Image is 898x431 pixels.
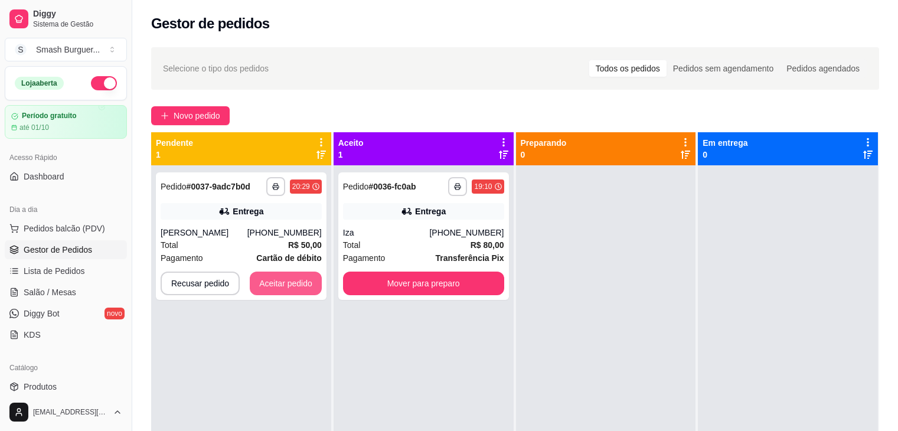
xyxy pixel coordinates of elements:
article: Período gratuito [22,112,77,120]
a: Período gratuitoaté 01/10 [5,105,127,139]
div: Iza [343,227,430,239]
p: 1 [156,149,193,161]
a: Dashboard [5,167,127,186]
strong: R$ 80,00 [471,240,504,250]
strong: # 0036-fc0ab [368,182,416,191]
div: 20:29 [292,182,310,191]
div: 19:10 [474,182,492,191]
span: Gestor de Pedidos [24,244,92,256]
a: Diggy Botnovo [5,304,127,323]
div: Catálogo [5,358,127,377]
span: [EMAIL_ADDRESS][DOMAIN_NAME] [33,407,108,417]
button: Aceitar pedido [250,272,322,295]
article: até 01/10 [19,123,49,132]
a: Produtos [5,377,127,396]
span: Pedido [161,182,187,191]
div: [PHONE_NUMBER] [429,227,504,239]
span: S [15,44,27,55]
h2: Gestor de pedidos [151,14,270,33]
div: Entrega [415,205,446,217]
span: Pagamento [161,252,203,265]
p: Pendente [156,137,193,149]
span: Pedido [343,182,369,191]
span: KDS [24,329,41,341]
strong: # 0037-9adc7b0d [187,182,250,191]
strong: Cartão de débito [256,253,321,263]
span: Selecione o tipo dos pedidos [163,62,269,75]
div: Pedidos sem agendamento [667,60,780,77]
strong: Transferência Pix [436,253,504,263]
button: Alterar Status [91,76,117,90]
span: Pagamento [343,252,386,265]
div: [PERSON_NAME] [161,227,247,239]
div: Pedidos agendados [780,60,866,77]
button: Pedidos balcão (PDV) [5,219,127,238]
span: Diggy Bot [24,308,60,319]
p: 0 [703,149,747,161]
span: Total [161,239,178,252]
button: Recusar pedido [161,272,240,295]
a: Gestor de Pedidos [5,240,127,259]
button: Select a team [5,38,127,61]
span: Produtos [24,381,57,393]
a: DiggySistema de Gestão [5,5,127,33]
button: Novo pedido [151,106,230,125]
p: Aceito [338,137,364,149]
p: 0 [521,149,567,161]
a: KDS [5,325,127,344]
div: Loja aberta [15,77,64,90]
strong: R$ 50,00 [288,240,322,250]
button: [EMAIL_ADDRESS][DOMAIN_NAME] [5,398,127,426]
span: Total [343,239,361,252]
span: Novo pedido [174,109,220,122]
span: plus [161,112,169,120]
div: Dia a dia [5,200,127,219]
span: Lista de Pedidos [24,265,85,277]
div: [PHONE_NUMBER] [247,227,322,239]
span: Salão / Mesas [24,286,76,298]
div: Smash Burguer ... [36,44,100,55]
span: Dashboard [24,171,64,182]
p: Em entrega [703,137,747,149]
button: Mover para preparo [343,272,504,295]
div: Acesso Rápido [5,148,127,167]
span: Diggy [33,9,122,19]
div: Todos os pedidos [589,60,667,77]
p: 1 [338,149,364,161]
span: Pedidos balcão (PDV) [24,223,105,234]
span: Sistema de Gestão [33,19,122,29]
p: Preparando [521,137,567,149]
a: Lista de Pedidos [5,262,127,280]
a: Salão / Mesas [5,283,127,302]
div: Entrega [233,205,263,217]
